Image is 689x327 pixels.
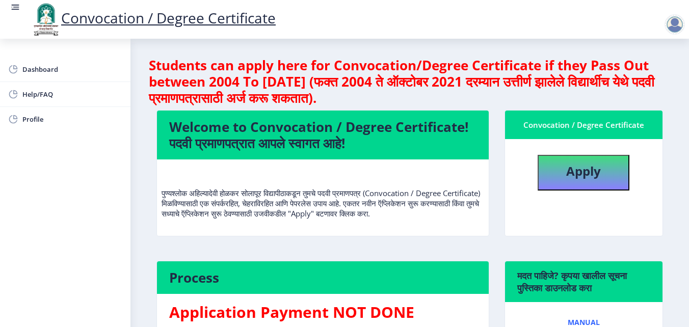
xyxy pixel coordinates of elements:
[22,88,122,100] span: Help/FAQ
[568,318,600,326] span: Manual
[169,269,476,286] h4: Process
[517,119,650,131] div: Convocation / Degree Certificate
[538,155,629,190] button: Apply
[517,269,650,294] h6: मदत पाहिजे? कृपया खालील सूचना पुस्तिका डाउनलोड करा
[169,119,476,151] h4: Welcome to Convocation / Degree Certificate! पदवी प्रमाणपत्रात आपले स्वागत आहे!
[566,162,601,179] b: Apply
[31,8,276,28] a: Convocation / Degree Certificate
[31,2,61,37] img: logo
[169,302,476,322] h3: Application Payment NOT DONE
[22,113,122,125] span: Profile
[22,63,122,75] span: Dashboard
[149,57,671,106] h4: Students can apply here for Convocation/Degree Certificate if they Pass Out between 2004 To [DATE...
[162,168,484,219] p: पुण्यश्लोक अहिल्यादेवी होळकर सोलापूर विद्यापीठाकडून तुमचे पदवी प्रमाणपत्र (Convocation / Degree C...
